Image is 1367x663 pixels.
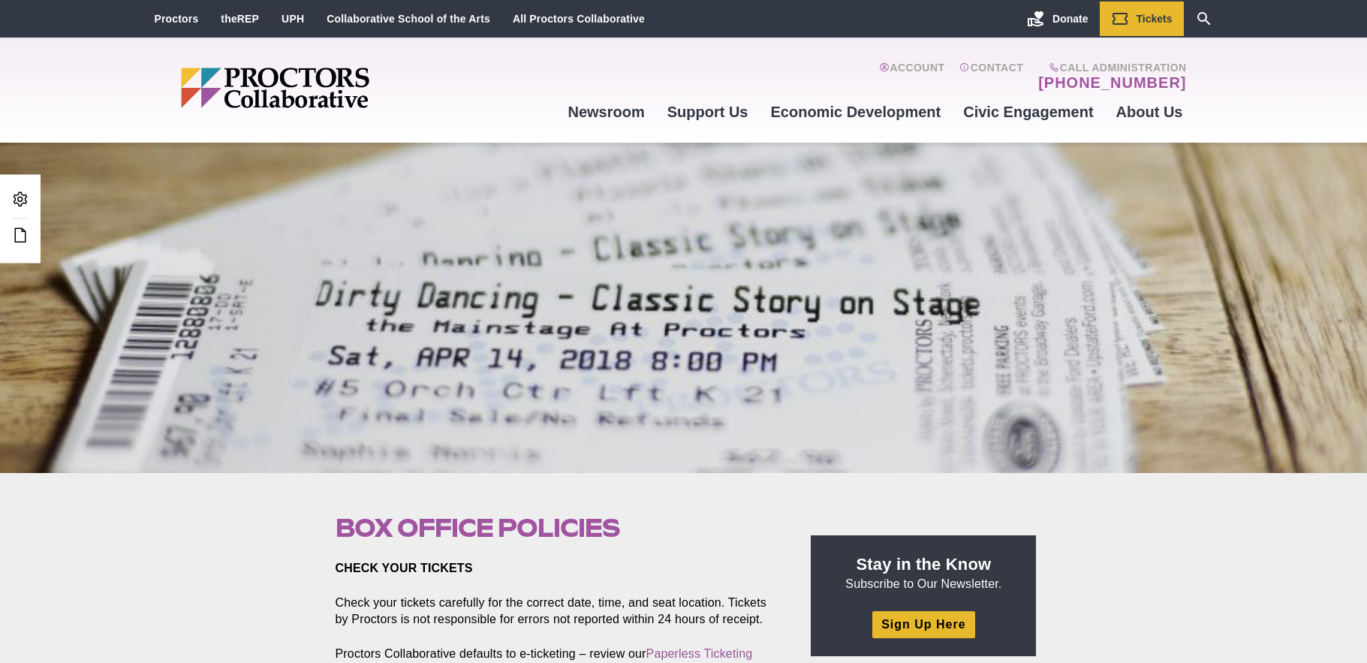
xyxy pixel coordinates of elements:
a: Collaborative School of the Arts [327,13,490,25]
a: About Us [1105,92,1194,132]
a: Sign Up Here [872,611,974,637]
a: theREP [221,13,259,25]
p: Check your tickets carefully for the correct date, time, and seat location. Tickets by Proctors i... [336,595,777,628]
a: Admin Area [8,187,33,215]
a: All Proctors Collaborative [513,13,645,25]
a: [PHONE_NUMBER] [1038,74,1186,92]
a: Account [879,62,944,92]
a: Donate [1016,2,1099,36]
a: Civic Engagement [952,92,1104,132]
a: Contact [959,62,1023,92]
a: Newsroom [556,92,655,132]
a: Tickets [1100,2,1184,36]
a: Proctors [155,13,199,25]
span: Tickets [1137,13,1173,25]
p: Subscribe to Our Newsletter. [829,553,1018,592]
strong: CHECK YOUR TICKETS [336,562,473,574]
strong: Stay in the Know [857,555,992,574]
img: Proctors logo [181,68,485,108]
a: Edit this Post/Page [8,223,33,251]
h1: BOX OFFICE POLICIES [336,514,777,542]
a: Economic Development [760,92,953,132]
a: Support Us [656,92,760,132]
span: Call Administration [1034,62,1186,74]
a: UPH [282,13,304,25]
span: Donate [1052,13,1088,25]
a: Search [1184,2,1224,36]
